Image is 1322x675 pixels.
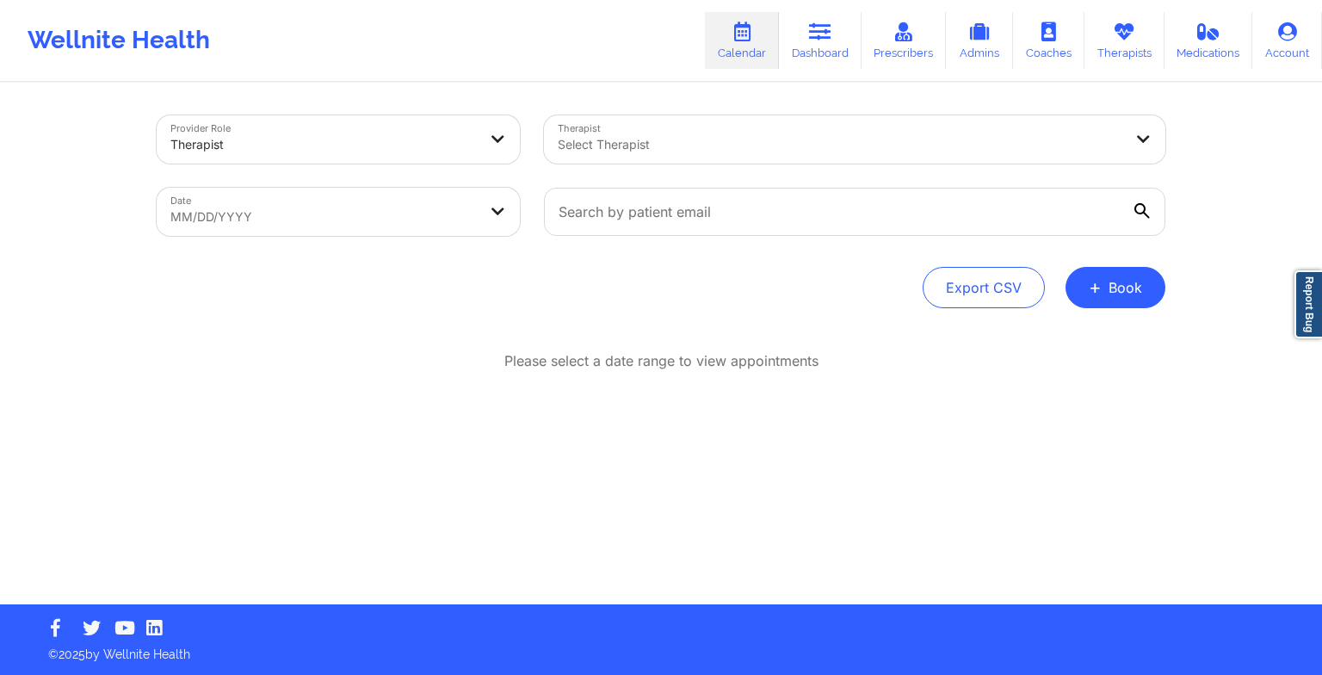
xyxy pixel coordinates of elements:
a: Calendar [705,12,779,69]
a: Coaches [1013,12,1084,69]
a: Admins [946,12,1013,69]
a: Account [1252,12,1322,69]
a: Prescribers [862,12,947,69]
p: Please select a date range to view appointments [504,351,819,371]
button: +Book [1066,267,1165,308]
span: + [1089,282,1102,292]
div: Therapist [170,126,477,164]
p: © 2025 by Wellnite Health [36,634,1286,663]
button: Export CSV [923,267,1045,308]
a: Therapists [1084,12,1164,69]
a: Dashboard [779,12,862,69]
a: Report Bug [1294,270,1322,338]
a: Medications [1164,12,1253,69]
input: Search by patient email [544,188,1165,236]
